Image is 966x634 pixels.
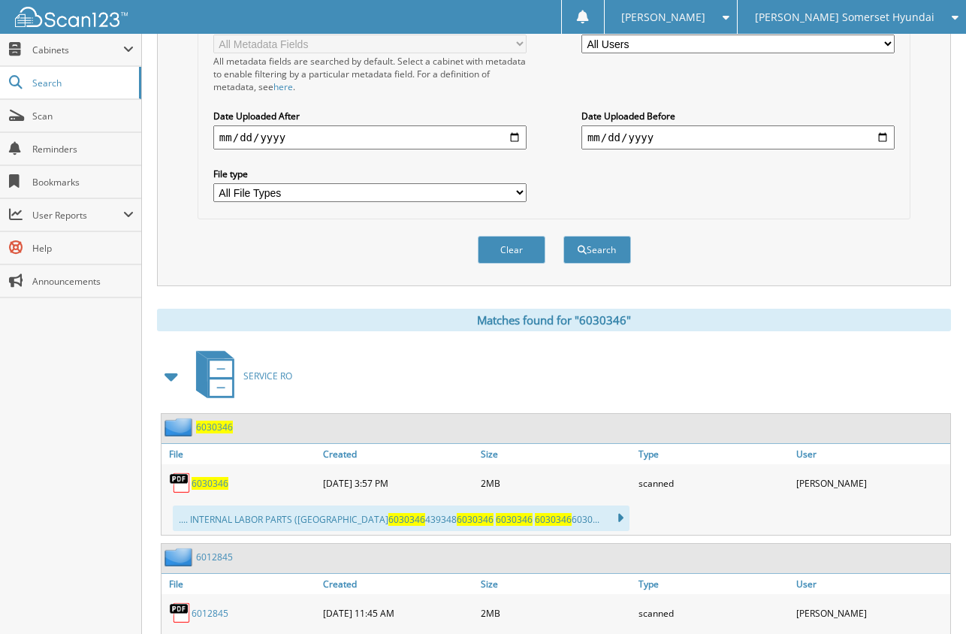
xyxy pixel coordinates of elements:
iframe: Chat Widget [891,562,966,634]
a: 6030346 [196,421,233,433]
span: User Reports [32,209,123,222]
span: Reminders [32,143,134,155]
input: start [213,125,527,149]
span: Help [32,242,134,255]
div: .... INTERNAL LABOR PARTS ([GEOGRAPHIC_DATA] 439348 6030... [173,506,629,531]
button: Search [563,236,631,264]
div: Matches found for "6030346" [157,309,951,331]
button: Clear [478,236,545,264]
a: SERVICE RO [187,346,292,406]
label: Date Uploaded Before [581,110,895,122]
div: [DATE] 3:57 PM [319,468,477,498]
a: File [162,574,319,594]
span: Announcements [32,275,134,288]
div: All metadata fields are searched by default. Select a cabinet with metadata to enable filtering b... [213,55,527,93]
span: Cabinets [32,44,123,56]
a: Created [319,574,477,594]
a: Size [477,574,635,594]
a: User [792,574,950,594]
a: Size [477,444,635,464]
span: 6030346 [457,513,494,526]
img: PDF.png [169,602,192,624]
img: folder2.png [165,418,196,436]
input: end [581,125,895,149]
label: File type [213,168,527,180]
a: 6012845 [192,607,228,620]
a: here [273,80,293,93]
span: SERVICE RO [243,370,292,382]
a: File [162,444,319,464]
img: PDF.png [169,472,192,494]
span: 6030346 [535,513,572,526]
span: Scan [32,110,134,122]
div: 2MB [477,598,635,628]
a: Created [319,444,477,464]
span: [PERSON_NAME] Somerset Hyundai [755,13,934,22]
img: scan123-logo-white.svg [15,7,128,27]
span: Bookmarks [32,176,134,189]
a: Type [635,444,792,464]
div: 2MB [477,468,635,498]
span: 6030346 [388,513,425,526]
div: [PERSON_NAME] [792,468,950,498]
label: Date Uploaded After [213,110,527,122]
div: [DATE] 11:45 AM [319,598,477,628]
a: Type [635,574,792,594]
span: 6030346 [496,513,533,526]
a: 6030346 [192,477,228,490]
span: [PERSON_NAME] [621,13,705,22]
span: Search [32,77,131,89]
a: 6012845 [196,551,233,563]
div: scanned [635,468,792,498]
div: scanned [635,598,792,628]
a: User [792,444,950,464]
img: folder2.png [165,548,196,566]
div: [PERSON_NAME] [792,598,950,628]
